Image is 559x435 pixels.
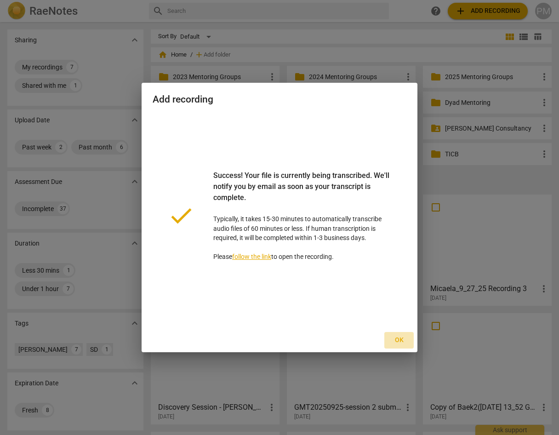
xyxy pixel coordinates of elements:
p: Typically, it takes 15-30 minutes to automatically transcribe audio files of 60 minutes or less. ... [213,170,392,262]
div: Success! Your file is currently being transcribed. We'll notify you by email as soon as your tran... [213,170,392,214]
button: Ok [384,332,414,349]
span: Ok [392,336,406,345]
h2: Add recording [153,94,406,105]
a: follow the link [232,253,271,260]
span: done [167,202,195,229]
